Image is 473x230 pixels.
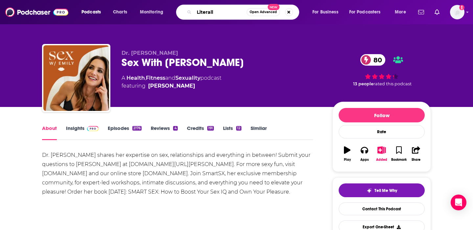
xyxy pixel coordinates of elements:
[339,183,425,197] button: tell me why sparkleTell Me Why
[182,5,305,20] div: Search podcasts, credits, & more...
[416,7,427,18] a: Show notifications dropdown
[308,7,347,17] button: open menu
[345,7,390,17] button: open menu
[432,7,442,18] a: Show notifications dropdown
[122,50,178,56] span: Dr. [PERSON_NAME]
[146,75,165,81] a: Fitness
[132,126,142,131] div: 2176
[126,75,145,81] a: Health
[339,202,425,215] a: Contact This Podcast
[236,126,241,131] div: 12
[268,4,280,10] span: New
[367,188,372,193] img: tell me why sparkle
[450,5,464,19] button: Show profile menu
[450,5,464,19] span: Logged in as megcassidy
[194,7,247,17] input: Search podcasts, credits, & more...
[450,5,464,19] img: User Profile
[390,142,407,166] button: Bookmark
[356,142,373,166] button: Apps
[135,7,172,17] button: open menu
[148,82,195,90] a: Emily Morse
[367,54,385,66] span: 80
[459,5,464,10] svg: Add a profile image
[344,158,351,162] div: Play
[360,158,369,162] div: Apps
[251,125,267,140] a: Similar
[395,8,406,17] span: More
[207,126,214,131] div: 191
[360,54,385,66] a: 80
[108,125,142,140] a: Episodes2176
[247,8,280,16] button: Open AdvancedNew
[122,82,221,90] span: featuring
[332,50,431,91] div: 80 13 peoplerated this podcast
[339,125,425,138] div: Rate
[339,108,425,122] button: Follow
[349,8,381,17] span: For Podcasters
[175,75,200,81] a: Sexuality
[151,125,177,140] a: Reviews4
[113,8,127,17] span: Charts
[373,81,412,86] span: rated this podcast
[43,45,109,111] img: Sex With Emily
[353,81,373,86] span: 13 people
[122,74,221,90] div: A podcast
[373,142,390,166] button: Added
[374,188,397,193] span: Tell Me Why
[187,125,214,140] a: Credits191
[165,75,175,81] span: and
[390,7,414,17] button: open menu
[77,7,109,17] button: open menu
[223,125,241,140] a: Lists12
[451,195,466,210] div: Open Intercom Messenger
[81,8,101,17] span: Podcasts
[312,8,338,17] span: For Business
[87,126,99,131] img: Podchaser Pro
[412,158,420,162] div: Share
[145,75,146,81] span: ,
[140,8,163,17] span: Monitoring
[5,6,68,18] img: Podchaser - Follow, Share and Rate Podcasts
[66,125,99,140] a: InsightsPodchaser Pro
[250,10,277,14] span: Open Advanced
[173,126,177,131] div: 4
[339,142,356,166] button: Play
[42,125,57,140] a: About
[109,7,131,17] a: Charts
[391,158,407,162] div: Bookmark
[408,142,425,166] button: Share
[376,158,387,162] div: Added
[42,151,313,197] div: Dr. [PERSON_NAME] shares her expertise on sex, relationships and everything in between! Submit yo...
